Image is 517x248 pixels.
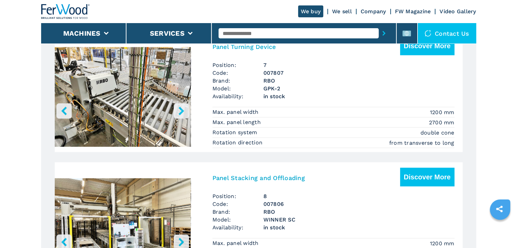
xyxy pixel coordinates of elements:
[430,108,454,116] em: 1200 mm
[212,200,263,208] span: Code:
[263,208,454,216] h3: RBO
[429,119,454,126] em: 2700 mm
[263,216,454,224] h3: WINNER SC
[263,224,454,231] span: in stock
[491,200,508,217] a: sharethis
[263,61,454,69] span: 7
[332,8,352,15] a: We sell
[56,103,72,119] button: left-button
[212,85,263,92] span: Model:
[361,8,386,15] a: Company
[263,200,454,208] h3: 007806
[263,85,454,92] h3: GPK-2
[174,103,189,119] button: right-button
[263,192,454,200] span: 8
[212,119,263,126] p: Max. panel length
[400,168,454,187] button: Discover More
[425,30,431,37] img: Contact us
[212,224,263,231] span: Availability:
[212,174,305,182] h3: Panel Stacking and Offloading
[212,92,263,100] span: Availability:
[150,29,185,37] button: Services
[212,129,259,136] p: Rotation system
[263,77,454,85] h3: RBO
[212,216,263,224] span: Model:
[430,240,454,247] em: 1200 mm
[488,217,512,243] iframe: Chat
[263,69,454,77] h3: 007807
[400,37,454,55] button: Discover More
[212,77,263,85] span: Brand:
[212,108,260,116] p: Max. panel width
[55,35,191,199] div: Go to Slide 1
[212,192,263,200] span: Position:
[418,23,476,43] div: Contact us
[41,4,90,19] img: Ferwood
[212,69,263,77] span: Code:
[263,92,454,100] span: in stock
[389,139,454,147] em: from transverse to long
[298,5,324,17] a: We buy
[420,129,454,137] em: double cone
[379,25,389,41] button: submit-button
[212,61,263,69] span: Position:
[395,8,431,15] a: FW Magazine
[212,139,264,146] p: Rotation direction
[55,31,463,152] a: left-buttonright-buttonGo to Slide 1Go to Slide 2Go to Slide 3Go to Slide 4Panel Turning DeviceDi...
[63,29,101,37] button: Machines
[212,208,263,216] span: Brand:
[55,35,191,162] img: 72f832ffc4cf966dab6495c6fd0b93b7
[212,240,260,247] p: Max. panel width
[212,43,276,51] h3: Panel Turning Device
[440,8,476,15] a: Video Gallery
